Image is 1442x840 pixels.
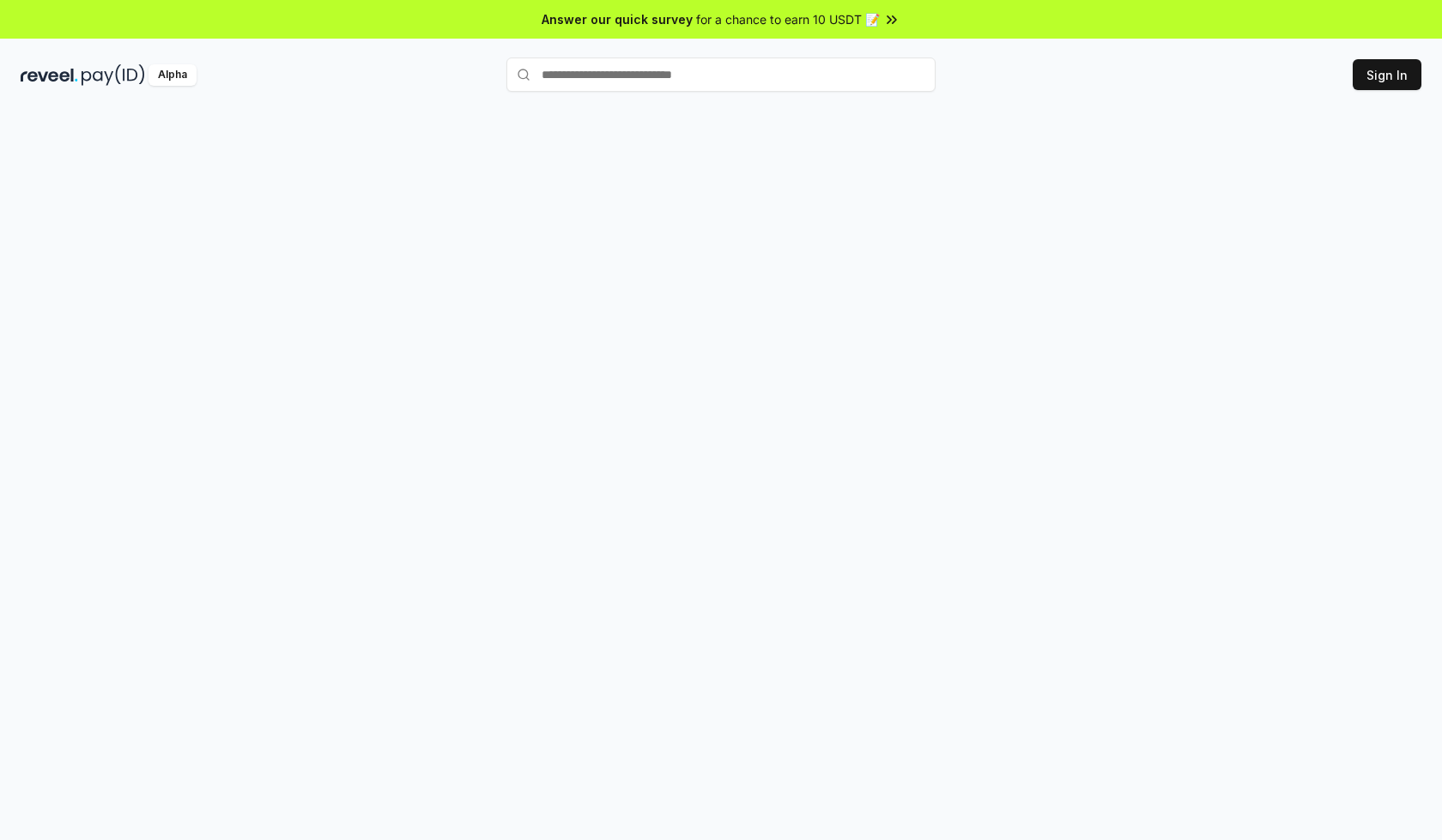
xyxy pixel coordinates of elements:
[1353,59,1421,90] button: Sign In
[542,10,693,28] span: Answer our quick survey
[148,64,197,86] div: Alpha
[696,10,880,28] span: for a chance to earn 10 USDT 📝
[82,64,145,86] img: pay_id
[21,64,78,86] img: reveel_dark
